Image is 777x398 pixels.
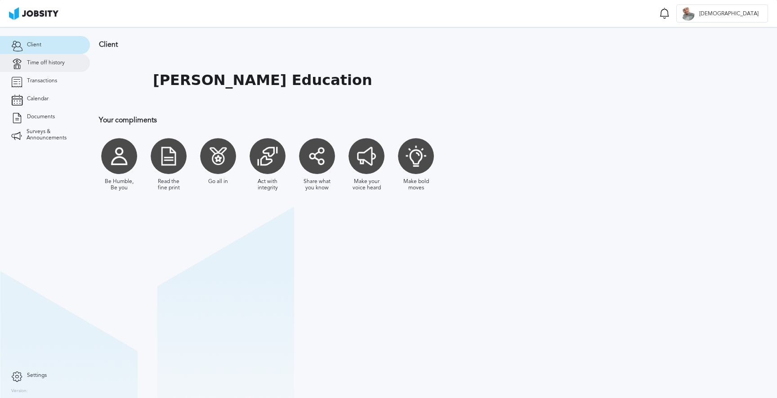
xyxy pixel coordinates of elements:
span: [DEMOGRAPHIC_DATA] [695,11,763,17]
div: Share what you know [301,179,333,191]
div: Make your voice heard [351,179,382,191]
span: Calendar [27,96,49,102]
h1: [PERSON_NAME] Education [153,72,372,89]
span: Settings [27,372,47,379]
div: Act with integrity [252,179,283,191]
span: Client [27,42,41,48]
button: C[DEMOGRAPHIC_DATA] [676,4,768,22]
div: Go all in [208,179,228,185]
div: Read the fine print [153,179,184,191]
span: Surveys & Announcements [27,129,79,141]
h3: Your compliments [99,116,587,124]
img: ab4bad089aa723f57921c736e9817d99.png [9,7,58,20]
span: Time off history [27,60,65,66]
span: Documents [27,114,55,120]
span: Transactions [27,78,57,84]
h3: Client [99,40,587,49]
label: Version: [11,389,28,394]
div: Make bold moves [400,179,432,191]
div: C [681,7,695,21]
div: Be Humble, Be you [103,179,135,191]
